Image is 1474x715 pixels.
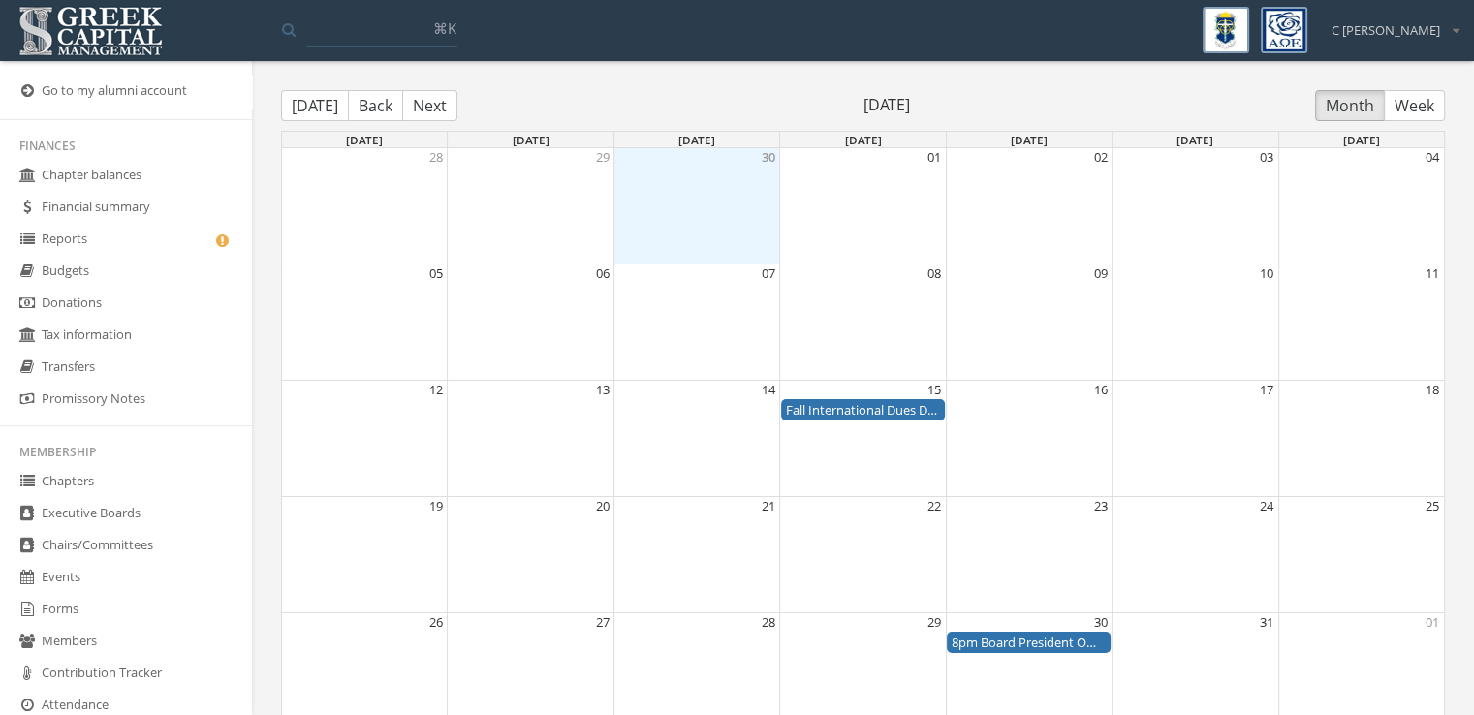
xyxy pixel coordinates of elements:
button: 26 [429,613,443,632]
button: 24 [1260,497,1273,515]
span: [DATE] [346,132,383,147]
button: Week [1384,90,1445,121]
button: 07 [762,264,775,283]
button: 31 [1260,613,1273,632]
button: 21 [762,497,775,515]
span: [DATE] [457,94,1315,116]
button: [DATE] [281,90,349,121]
button: 04 [1426,148,1439,167]
button: 01 [927,148,941,167]
button: 20 [596,497,610,515]
button: 03 [1260,148,1273,167]
div: C [PERSON_NAME] [1319,7,1459,40]
button: 01 [1426,613,1439,632]
span: C [PERSON_NAME] [1332,21,1440,40]
span: [DATE] [1343,132,1380,147]
span: [DATE] [844,132,881,147]
button: 28 [762,613,775,632]
button: 15 [927,381,941,399]
button: 25 [1426,497,1439,515]
div: Fall International Dues DUE [786,401,940,420]
button: 08 [927,264,941,283]
button: 29 [927,613,941,632]
button: 09 [1093,264,1107,283]
button: Back [348,90,403,121]
button: Next [402,90,457,121]
button: 02 [1093,148,1107,167]
button: 05 [429,264,443,283]
span: [DATE] [1176,132,1213,147]
button: 30 [762,148,775,167]
span: [DATE] [513,132,549,147]
button: 30 [1093,613,1107,632]
button: 12 [429,381,443,399]
button: 10 [1260,264,1273,283]
button: 16 [1093,381,1107,399]
button: 13 [596,381,610,399]
button: 27 [596,613,610,632]
span: [DATE] [1011,132,1048,147]
button: 14 [762,381,775,399]
button: 06 [596,264,610,283]
button: 17 [1260,381,1273,399]
button: 22 [927,497,941,515]
button: 28 [429,148,443,167]
button: 19 [429,497,443,515]
button: 18 [1426,381,1439,399]
button: Month [1315,90,1385,121]
span: [DATE] [678,132,715,147]
button: 11 [1426,264,1439,283]
span: ⌘K [433,18,456,38]
button: 23 [1093,497,1107,515]
button: 29 [596,148,610,167]
div: Board President Office Hours [952,634,1106,652]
